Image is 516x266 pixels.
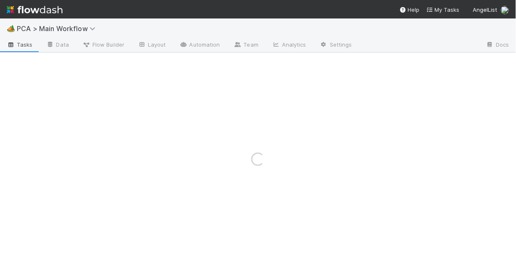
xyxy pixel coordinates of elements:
a: Settings [313,39,359,52]
a: My Tasks [426,5,460,14]
span: My Tasks [426,6,460,13]
a: Analytics [265,39,313,52]
a: Data [39,39,76,52]
span: PCA > Main Workflow [17,24,100,33]
a: Team [227,39,265,52]
img: avatar_1c530150-f9f0-4fb8-9f5d-006d570d4582.png [501,6,509,14]
a: Docs [479,39,516,52]
a: Flow Builder [76,39,131,52]
div: Help [400,5,420,14]
a: Automation [173,39,227,52]
span: Flow Builder [82,40,124,49]
img: logo-inverted-e16ddd16eac7371096b0.svg [7,3,63,17]
span: 🏕️ [7,25,15,32]
a: Layout [131,39,173,52]
span: AngelList [473,6,498,13]
span: Tasks [7,40,33,49]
